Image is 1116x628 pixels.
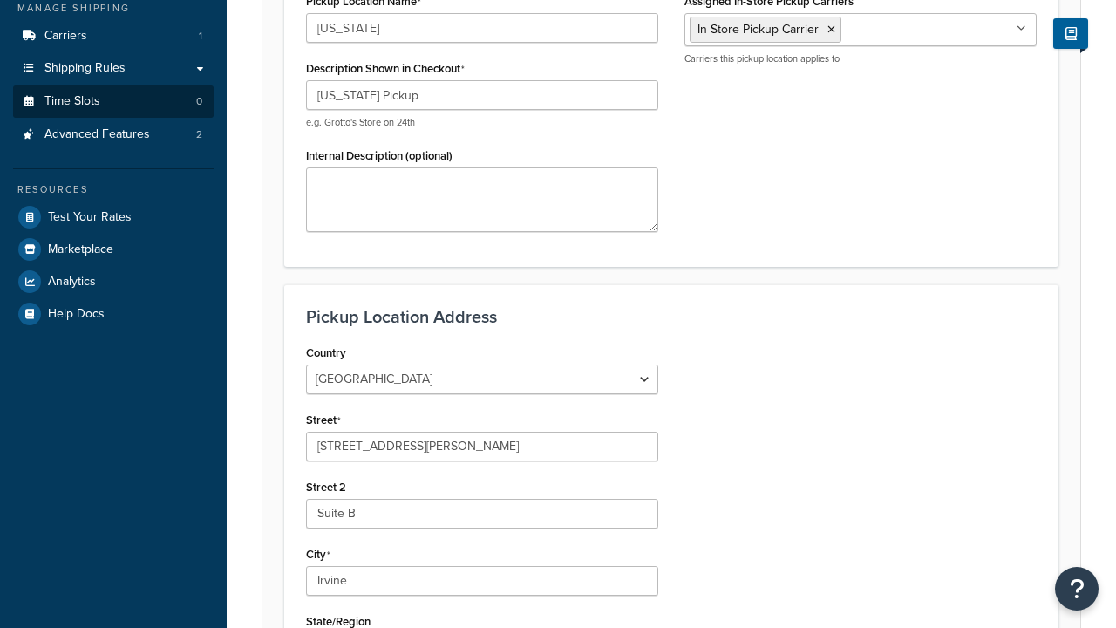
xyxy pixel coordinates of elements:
div: Resources [13,182,214,197]
label: State/Region [306,615,371,628]
label: Street 2 [306,481,346,494]
a: Marketplace [13,234,214,265]
a: Time Slots0 [13,85,214,118]
h3: Pickup Location Address [306,307,1037,326]
a: Analytics [13,266,214,297]
span: Test Your Rates [48,210,132,225]
label: Internal Description (optional) [306,149,453,162]
a: Carriers1 [13,20,214,52]
span: Help Docs [48,307,105,322]
button: Open Resource Center [1055,567,1099,611]
span: 2 [196,127,202,142]
span: 0 [196,94,202,109]
span: Marketplace [48,242,113,257]
li: Carriers [13,20,214,52]
span: Carriers [44,29,87,44]
div: Manage Shipping [13,1,214,16]
span: In Store Pickup Carrier [697,20,819,38]
span: Time Slots [44,94,100,109]
p: e.g. Grotto's Store on 24th [306,116,658,129]
a: Advanced Features2 [13,119,214,151]
label: Description Shown in Checkout [306,62,465,76]
p: Carriers this pickup location applies to [684,52,1037,65]
span: 1 [199,29,202,44]
span: Shipping Rules [44,61,126,76]
li: Time Slots [13,85,214,118]
span: Analytics [48,275,96,290]
label: City [306,548,330,562]
label: Street [306,413,341,427]
span: Advanced Features [44,127,150,142]
a: Shipping Rules [13,52,214,85]
a: Test Your Rates [13,201,214,233]
button: Show Help Docs [1053,18,1088,49]
a: Help Docs [13,298,214,330]
li: Advanced Features [13,119,214,151]
label: Country [306,346,346,359]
